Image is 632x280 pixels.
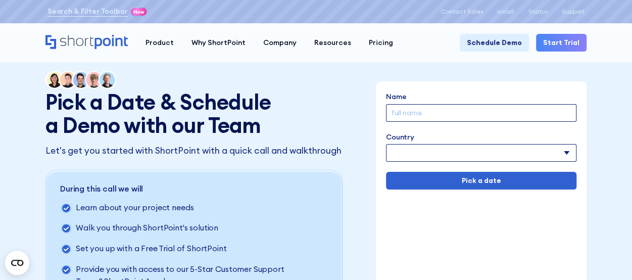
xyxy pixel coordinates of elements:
[497,8,514,15] a: Install
[5,251,29,275] button: Open CMP widget
[360,34,402,52] a: Pricing
[60,183,300,195] p: During this call we will
[528,8,548,15] a: Status
[76,243,226,256] p: Set you up with a Free Trial of ShortPoint
[562,8,585,15] a: Support
[386,132,576,143] label: Country
[386,91,576,190] form: Demo Form
[263,37,297,48] div: Company
[536,34,587,52] a: Start Trial
[45,35,128,50] a: Home
[581,231,632,280] iframe: Chat Widget
[47,6,128,17] a: Search & Filter Toolbar
[191,37,246,48] div: Why ShortPoint
[386,91,576,102] label: Name
[76,222,218,236] p: Walk you through ShortPoint's solution
[182,34,254,52] a: Why ShortPoint
[136,34,182,52] a: Product
[460,34,529,52] a: Schedule Demo
[386,172,576,190] input: Pick a date
[145,37,174,48] div: Product
[45,144,357,157] p: Let's get you started with ShortPoint with a quick call and walkthrough
[254,34,305,52] a: Company
[386,104,576,122] input: full name
[45,90,279,137] h1: Pick a Date & Schedule a Demo with our Team
[369,37,393,48] div: Pricing
[305,34,360,52] a: Resources
[314,37,351,48] div: Resources
[441,8,483,15] a: Contact Sales
[76,202,193,215] p: Learn about your project needs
